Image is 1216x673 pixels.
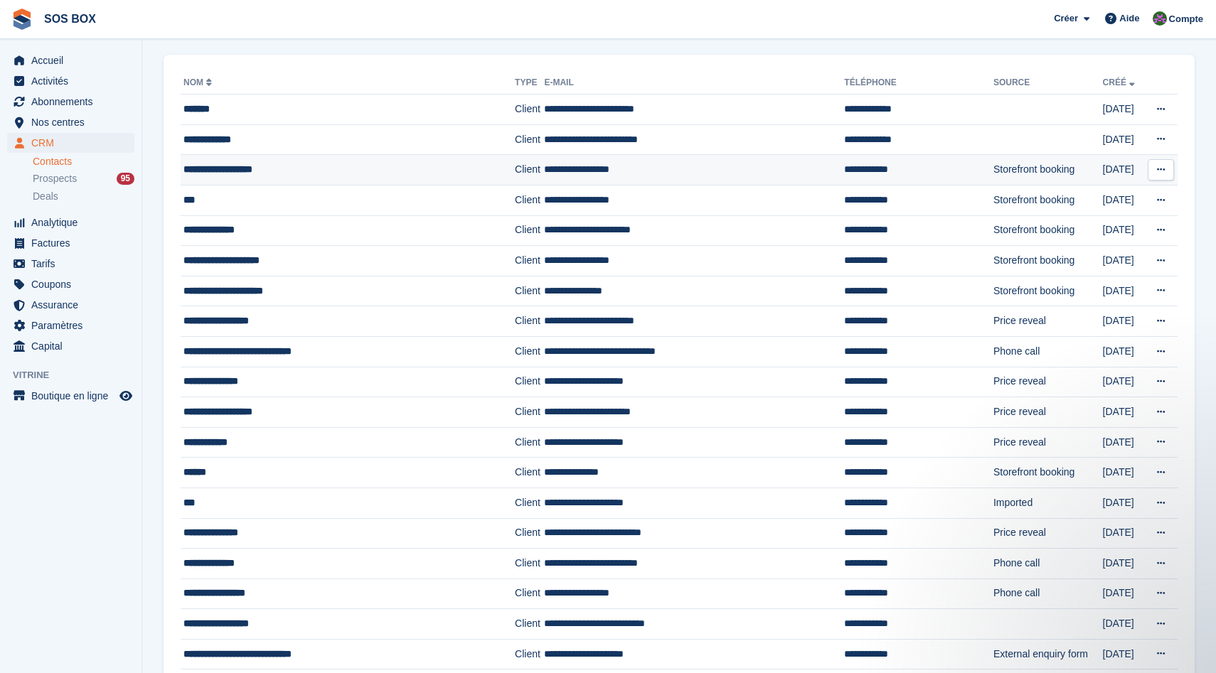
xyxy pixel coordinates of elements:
[515,95,544,125] td: Client
[515,578,544,609] td: Client
[1103,306,1143,337] td: [DATE]
[13,368,142,382] span: Vitrine
[515,306,544,337] td: Client
[7,92,134,112] a: menu
[515,397,544,428] td: Client
[33,155,134,168] a: Contacts
[515,155,544,185] td: Client
[1153,11,1167,26] img: ALEXANDRE SOUBIRA
[31,50,117,70] span: Accueil
[515,72,544,95] th: Type
[993,549,1103,579] td: Phone call
[1103,518,1143,549] td: [DATE]
[117,387,134,404] a: Boutique d'aperçu
[993,397,1103,428] td: Price reveal
[993,155,1103,185] td: Storefront booking
[993,276,1103,306] td: Storefront booking
[31,71,117,91] span: Activités
[1103,124,1143,155] td: [DATE]
[33,171,134,186] a: Prospects 95
[33,189,134,204] a: Deals
[11,9,33,30] img: stora-icon-8386f47178a22dfd0bd8f6a31ec36ba5ce8667c1dd55bd0f319d3a0aa187defe.svg
[993,246,1103,276] td: Storefront booking
[1103,609,1143,640] td: [DATE]
[31,212,117,232] span: Analytique
[1103,246,1143,276] td: [DATE]
[33,190,58,203] span: Deals
[993,185,1103,215] td: Storefront booking
[1103,397,1143,428] td: [DATE]
[993,488,1103,518] td: Imported
[993,215,1103,246] td: Storefront booking
[31,274,117,294] span: Coupons
[1103,95,1143,125] td: [DATE]
[993,639,1103,669] td: External enquiry form
[515,518,544,549] td: Client
[844,72,993,95] th: Téléphone
[1103,155,1143,185] td: [DATE]
[993,336,1103,367] td: Phone call
[515,185,544,215] td: Client
[1103,578,1143,609] td: [DATE]
[515,639,544,669] td: Client
[7,316,134,335] a: menu
[31,112,117,132] span: Nos centres
[7,336,134,356] a: menu
[1103,215,1143,246] td: [DATE]
[515,336,544,367] td: Client
[1054,11,1078,26] span: Créer
[7,233,134,253] a: menu
[31,336,117,356] span: Capital
[38,7,102,31] a: SOS BOX
[515,276,544,306] td: Client
[1103,185,1143,215] td: [DATE]
[7,274,134,294] a: menu
[31,92,117,112] span: Abonnements
[515,367,544,397] td: Client
[31,316,117,335] span: Paramètres
[1103,639,1143,669] td: [DATE]
[1103,549,1143,579] td: [DATE]
[7,295,134,315] a: menu
[515,124,544,155] td: Client
[31,133,117,153] span: CRM
[993,578,1103,609] td: Phone call
[7,212,134,232] a: menu
[7,71,134,91] a: menu
[1103,488,1143,518] td: [DATE]
[33,172,77,185] span: Prospects
[515,488,544,518] td: Client
[31,254,117,274] span: Tarifs
[7,112,134,132] a: menu
[515,609,544,640] td: Client
[993,306,1103,337] td: Price reveal
[993,427,1103,458] td: Price reveal
[515,246,544,276] td: Client
[993,367,1103,397] td: Price reveal
[515,549,544,579] td: Client
[515,427,544,458] td: Client
[515,215,544,246] td: Client
[31,233,117,253] span: Factures
[7,50,134,70] a: menu
[1103,276,1143,306] td: [DATE]
[31,386,117,406] span: Boutique en ligne
[993,518,1103,549] td: Price reveal
[993,458,1103,488] td: Storefront booking
[31,295,117,315] span: Assurance
[1169,12,1203,26] span: Compte
[1103,458,1143,488] td: [DATE]
[544,72,844,95] th: E-mail
[1119,11,1139,26] span: Aide
[1103,427,1143,458] td: [DATE]
[1103,367,1143,397] td: [DATE]
[7,133,134,153] a: menu
[515,458,544,488] td: Client
[117,173,134,185] div: 95
[183,77,215,87] a: Nom
[993,72,1103,95] th: Source
[1103,336,1143,367] td: [DATE]
[1103,77,1138,87] a: Créé
[7,254,134,274] a: menu
[7,386,134,406] a: menu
